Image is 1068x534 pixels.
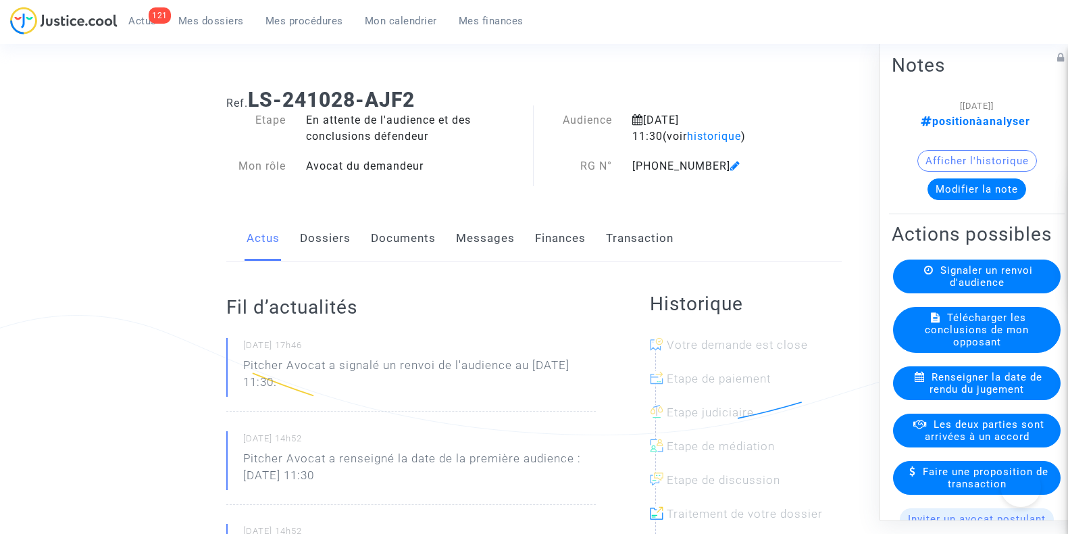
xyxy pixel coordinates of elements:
div: Avocat du demandeur [296,158,534,174]
span: Inviter un avocat postulant [908,513,1046,525]
span: Mes procédures [265,15,343,27]
img: jc-logo.svg [10,7,118,34]
span: Mes finances [459,15,524,27]
span: Actus [128,15,157,27]
div: 121 [149,7,171,24]
a: Mon calendrier [354,11,448,31]
div: [DATE] 11:30 [622,112,798,145]
div: Mon rôle [216,158,296,174]
a: Finances [535,216,586,261]
small: [DATE] 17h46 [243,339,596,357]
span: Télécharger les conclusions de mon opposant [925,312,1029,348]
p: Pitcher Avocat a renseigné la date de la première audience : [DATE] 11:30 [243,450,596,491]
span: Les deux parties sont arrivées à un accord [925,418,1044,443]
a: Documents [371,216,436,261]
span: Faire une proposition de transaction [923,466,1048,490]
div: Etape [216,112,296,145]
small: [DATE] 14h52 [243,433,596,450]
b: LS-241028-AJF2 [248,88,415,112]
span: (voir ) [663,130,746,143]
a: Messages [456,216,515,261]
a: Mes procédures [255,11,354,31]
span: Signaler un renvoi d'audience [940,264,1033,289]
button: Modifier la note [927,178,1026,200]
a: Mes finances [448,11,534,31]
h2: Historique [650,292,842,316]
div: RG N° [534,158,622,174]
span: Ref. [226,97,248,110]
a: 121Actus [118,11,168,31]
span: positionàanalyser [921,115,1030,128]
div: En attente de l'audience et des conclusions défendeur [296,112,534,145]
span: Mes dossiers [178,15,244,27]
a: Actus [247,216,280,261]
span: historique [687,130,741,143]
div: Audience [534,112,622,145]
span: [[DATE]] [960,101,994,111]
p: Pitcher Avocat a signalé un renvoi de l'audience au [DATE] 11:30. [243,357,596,397]
span: Renseigner la date de rendu du jugement [930,371,1042,395]
button: Afficher l'historique [917,150,1037,172]
h2: Notes [892,53,1062,77]
iframe: Help Scout Beacon - Open [1000,466,1041,507]
span: Mon calendrier [365,15,437,27]
a: Transaction [606,216,673,261]
a: Dossiers [300,216,351,261]
h2: Fil d’actualités [226,295,596,319]
div: [PHONE_NUMBER] [622,158,798,174]
span: Votre demande est close [667,338,808,351]
h2: Actions possibles [892,222,1062,246]
a: Mes dossiers [168,11,255,31]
